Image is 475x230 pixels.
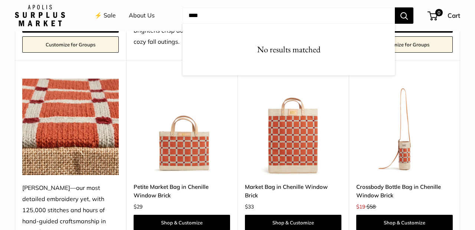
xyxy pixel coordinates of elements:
[183,7,395,24] input: Search...
[134,203,142,210] span: $29
[22,36,119,53] a: Customize for Groups
[356,79,453,175] img: Crossbody Bottle Bag in Chenille Window Brick
[22,79,119,175] img: Chenille—our most detailed embroidery yet, with 125,000 stitches and hours of hand-guided craftsm...
[356,183,453,200] a: Crossbody Bottle Bag in Chenille Window Brick
[183,42,395,57] p: No results matched
[428,10,460,22] a: 0 Cart
[356,36,453,53] a: Customize for Groups
[129,10,155,21] a: About Us
[356,79,453,175] a: Crossbody Bottle Bag in Chenille Window BrickCrossbody Bottle Bag in Chenille Window Brick
[95,10,116,21] a: ⚡️ Sale
[395,7,413,24] button: Search
[448,11,460,19] span: Cart
[134,79,230,175] img: Petite Market Bag in Chenille Window Brick
[435,9,443,16] span: 0
[134,79,230,175] a: Petite Market Bag in Chenille Window BrickPetite Market Bag in Chenille Window Brick
[15,5,65,26] img: Apolis: Surplus Market
[134,183,230,200] a: Petite Market Bag in Chenille Window Brick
